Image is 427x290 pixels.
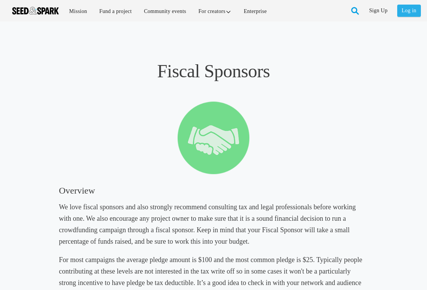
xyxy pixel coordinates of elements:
[12,7,59,15] img: Seed amp; Spark
[139,3,192,20] a: Community events
[397,5,421,17] a: Log in
[193,3,237,20] a: For creators
[59,60,368,83] h1: Fiscal Sponsors
[369,5,388,17] a: Sign Up
[59,184,368,197] h3: Overview
[59,201,368,247] h5: We love fiscal sponsors and also strongly recommend consulting tax and legal professionals before...
[178,101,250,174] img: fiscal sponsor
[64,3,92,20] a: Mission
[238,3,272,20] a: Enterprise
[94,3,137,20] a: Fund a project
